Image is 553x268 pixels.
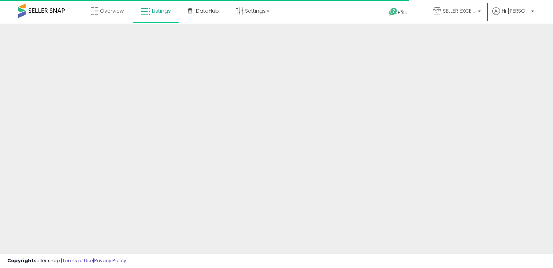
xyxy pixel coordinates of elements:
[389,7,398,16] i: Get Help
[196,7,219,15] span: DataHub
[100,7,124,15] span: Overview
[398,9,408,16] span: Help
[492,7,534,24] a: Hi [PERSON_NAME]
[502,7,529,15] span: Hi [PERSON_NAME]
[62,257,93,264] a: Terms of Use
[383,2,422,24] a: Help
[94,257,126,264] a: Privacy Policy
[7,257,34,264] strong: Copyright
[443,7,476,15] span: SELLER EXCELLENCE
[152,7,171,15] span: Listings
[7,257,126,264] div: seller snap | |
